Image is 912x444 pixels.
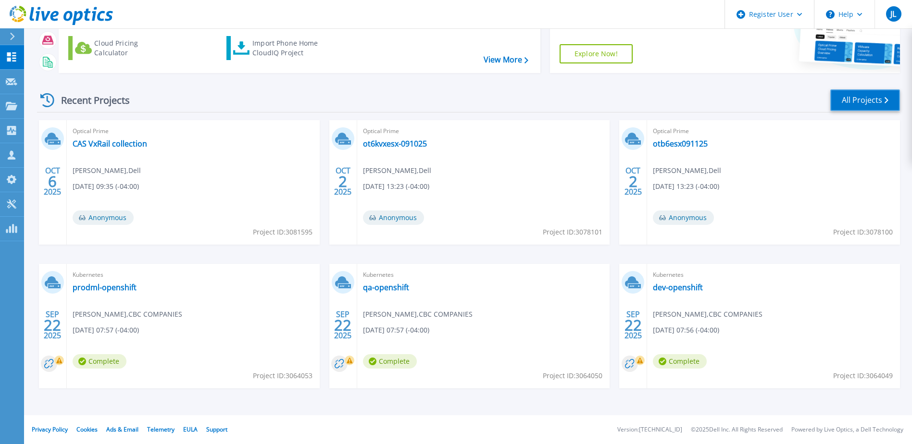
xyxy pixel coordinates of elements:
li: Version: [TECHNICAL_ID] [617,427,682,433]
span: 6 [48,177,57,185]
div: Recent Projects [37,88,143,112]
span: Project ID: 3078101 [543,227,602,237]
span: [DATE] 07:57 (-04:00) [73,325,139,335]
span: [DATE] 09:35 (-04:00) [73,181,139,192]
span: Optical Prime [363,126,604,136]
div: SEP 2025 [624,308,642,343]
div: SEP 2025 [334,308,352,343]
span: 2 [338,177,347,185]
a: Privacy Policy [32,425,68,433]
a: qa-openshift [363,283,409,292]
div: OCT 2025 [334,164,352,199]
span: 2 [629,177,637,185]
a: Telemetry [147,425,175,433]
a: ot6kvxesx-091025 [363,139,427,148]
span: Complete [73,354,126,369]
span: [PERSON_NAME] , Dell [653,165,721,176]
span: Optical Prime [73,126,314,136]
span: [DATE] 13:23 (-04:00) [363,181,429,192]
span: Project ID: 3064053 [253,370,312,381]
span: 22 [44,321,61,329]
span: [DATE] 07:56 (-04:00) [653,325,719,335]
span: Kubernetes [653,270,894,280]
span: 22 [625,321,642,329]
div: Cloud Pricing Calculator [94,38,171,58]
span: Complete [363,354,417,369]
a: prodml-openshift [73,283,137,292]
span: [PERSON_NAME] , CBC COMPANIES [363,309,473,320]
span: [DATE] 07:57 (-04:00) [363,325,429,335]
a: All Projects [830,89,900,111]
div: OCT 2025 [43,164,62,199]
span: Project ID: 3064050 [543,370,602,381]
span: Kubernetes [363,270,604,280]
span: 22 [334,321,351,329]
a: EULA [183,425,198,433]
li: © 2025 Dell Inc. All Rights Reserved [691,427,783,433]
span: Anonymous [73,210,134,225]
span: Project ID: 3078100 [833,227,893,237]
span: [PERSON_NAME] , CBC COMPANIES [73,309,182,320]
span: Kubernetes [73,270,314,280]
li: Powered by Live Optics, a Dell Technology [791,427,903,433]
a: Ads & Email [106,425,138,433]
a: Cloud Pricing Calculator [68,36,175,60]
a: CAS VxRail collection [73,139,147,148]
div: OCT 2025 [624,164,642,199]
a: otb6esx091125 [653,139,708,148]
a: Support [206,425,227,433]
a: View More [484,55,528,64]
span: Complete [653,354,707,369]
span: [PERSON_NAME] , Dell [363,165,431,176]
span: [DATE] 13:23 (-04:00) [653,181,719,192]
span: Optical Prime [653,126,894,136]
span: Anonymous [363,210,424,225]
a: Cookies [76,425,98,433]
span: [PERSON_NAME] , CBC COMPANIES [653,309,762,320]
span: [PERSON_NAME] , Dell [73,165,141,176]
span: Anonymous [653,210,714,225]
span: Project ID: 3081595 [253,227,312,237]
div: SEP 2025 [43,308,62,343]
a: dev-openshift [653,283,703,292]
span: JL [890,10,896,18]
div: Import Phone Home CloudIQ Project [252,38,327,58]
span: Project ID: 3064049 [833,370,893,381]
a: Explore Now! [560,44,633,63]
